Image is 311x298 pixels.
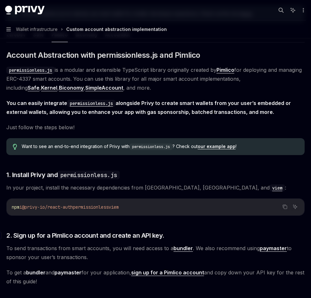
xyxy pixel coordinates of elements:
a: paymaster [260,245,287,252]
span: viem [109,204,119,210]
strong: paymaster [54,269,81,276]
a: SimpleAccount [85,85,123,91]
span: permissionless [73,204,109,210]
span: @privy-io/react-auth [22,204,73,210]
code: permissionless.js [6,67,55,74]
strong: paymaster [260,245,287,251]
code: permissionless.js [130,144,173,150]
code: permissionless.js [67,100,116,107]
strong: bundler [26,269,46,276]
button: Copy the contents from the code block [281,203,289,211]
button: Ask AI [291,203,299,211]
a: our example app [198,144,236,149]
a: permissionless.js [67,100,116,106]
span: Want to see an end-to-end integration of Privy with ? Check out ! [22,143,298,150]
button: More actions [300,6,306,15]
span: Account Abstraction with permissionless.js and Pimlico [6,50,200,60]
span: Wallet infrastructure [16,26,58,33]
span: In your project, install the necessary dependencies from [GEOGRAPHIC_DATA], [GEOGRAPHIC_DATA], and : [6,183,305,192]
strong: You can easily integrate alongside Privy to create smart wallets from your user’s embedded or ext... [6,100,291,115]
a: bundler [173,245,193,252]
span: Just follow the steps below! [6,123,305,132]
svg: Tip [13,144,17,150]
strong: sign up for a Pimlico account [131,269,204,276]
span: To get a and for your application, and copy down your API key for the rest of this guide! [6,268,305,286]
span: is a modular and extensible TypeScript library originally created by for deploying and managing E... [6,65,305,92]
a: viem [270,184,285,191]
a: permissionless.js [6,67,55,73]
code: permissionless.js [58,171,120,179]
a: Kernel [41,85,57,91]
a: Biconomy [59,85,84,91]
a: sign up for a Pimlico account [131,269,204,276]
div: Custom account abstraction implementation [66,26,167,33]
img: dark logo [5,6,45,15]
a: Safe [28,85,39,91]
a: Pimlico [216,67,234,73]
span: 2. Sign up for a Pimlico account and create an API key. [6,231,164,240]
span: 1. Install Privy and [6,170,120,179]
strong: bundler [173,245,193,251]
span: npm [12,204,19,210]
span: i [19,204,22,210]
span: To send transactions from smart accounts, you will need access to a . We also recommend using to ... [6,244,305,262]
